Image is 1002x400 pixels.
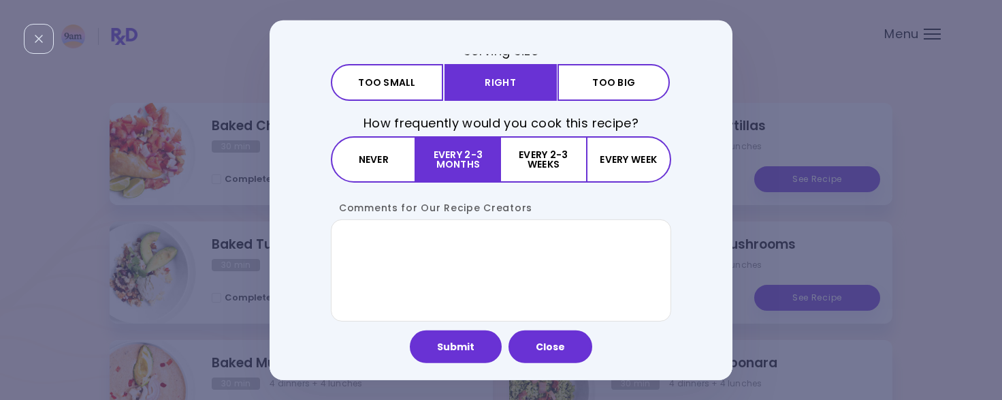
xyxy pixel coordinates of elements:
button: Every 2-3 months [416,136,501,183]
div: Close [24,24,54,54]
span: Too big [592,78,635,87]
button: Too big [557,64,670,101]
h3: How frequently would you cook this recipe? [331,114,671,132]
button: Every week [586,136,671,183]
button: Close [508,330,592,363]
button: Submit [410,330,502,363]
h3: Serving Size [331,42,671,59]
button: Every 2-3 weeks [501,136,585,183]
label: Comments for Our Recipe Creators [331,201,532,215]
button: Never [331,136,416,183]
span: Too small [358,78,416,87]
button: Too small [331,64,443,101]
button: Right [445,64,557,101]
